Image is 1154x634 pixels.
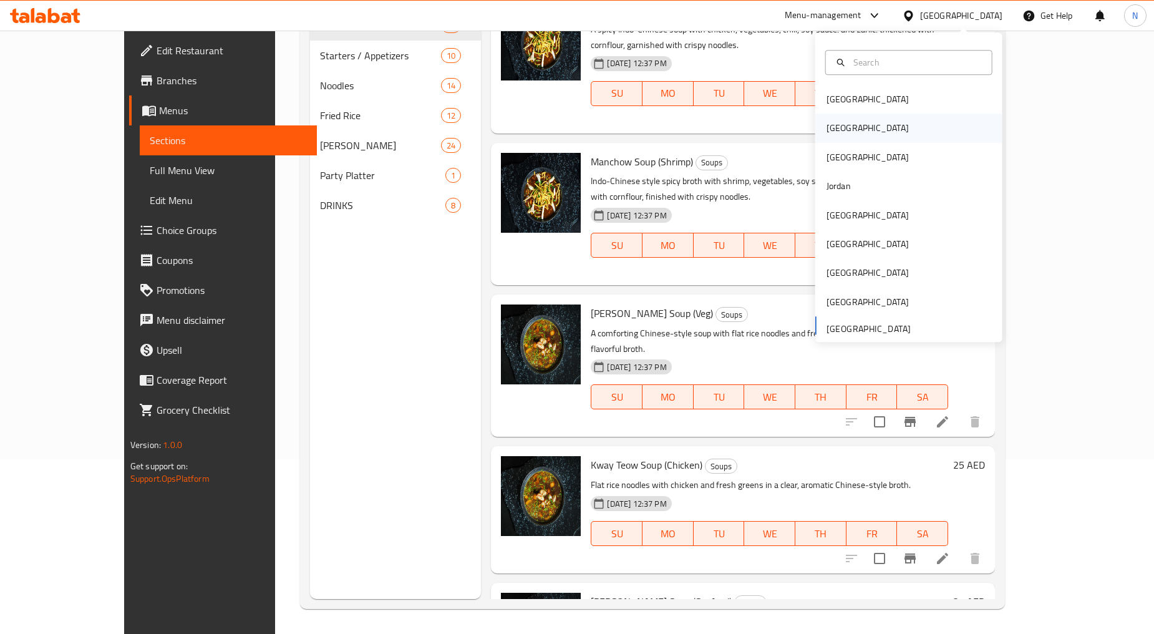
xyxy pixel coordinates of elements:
[320,108,441,123] span: Fried Rice
[827,266,909,280] div: [GEOGRAPHIC_DATA]
[157,253,307,268] span: Coupons
[935,414,950,429] a: Edit menu item
[715,307,748,322] div: Soups
[696,155,727,170] span: Soups
[795,521,846,546] button: TH
[596,388,638,406] span: SU
[130,458,188,474] span: Get support on:
[441,108,461,123] div: items
[800,525,841,543] span: TH
[895,407,925,437] button: Branch-specific-item
[846,521,898,546] button: FR
[848,56,984,69] input: Search
[694,384,745,409] button: TU
[446,200,460,212] span: 8
[157,313,307,328] span: Menu disclaimer
[602,361,671,373] span: [DATE] 12:37 PM
[591,304,713,323] span: [PERSON_NAME] Soup (Veg)
[441,48,461,63] div: items
[310,71,482,100] div: Noodles14
[920,9,1002,22] div: [GEOGRAPHIC_DATA]
[827,150,909,164] div: [GEOGRAPHIC_DATA]
[445,168,461,183] div: items
[157,43,307,58] span: Edit Restaurant
[699,84,740,102] span: TU
[846,384,898,409] button: FR
[445,198,461,213] div: items
[699,388,740,406] span: TU
[157,343,307,358] span: Upsell
[442,80,460,92] span: 14
[157,223,307,238] span: Choice Groups
[902,388,943,406] span: SA
[129,395,317,425] a: Grocery Checklist
[744,521,795,546] button: WE
[591,456,702,474] span: Kway Teow Soup (Chicken)
[596,84,638,102] span: SU
[800,84,841,102] span: TH
[647,525,689,543] span: MO
[320,78,441,93] div: Noodles
[1132,9,1138,22] span: N
[705,459,737,474] span: Soups
[163,437,182,453] span: 1.0.0
[310,100,482,130] div: Fried Rice12
[591,384,642,409] button: SU
[591,477,948,493] p: Flat rice noodles with chicken and fresh greens in a clear, aromatic Chinese-style broth.
[442,140,460,152] span: 24
[129,66,317,95] a: Branches
[140,125,317,155] a: Sections
[320,168,445,183] span: Party Platter
[642,521,694,546] button: MO
[735,596,766,610] span: Soups
[795,81,846,106] button: TH
[157,402,307,417] span: Grocery Checklist
[694,521,745,546] button: TU
[129,36,317,66] a: Edit Restaurant
[602,210,671,222] span: [DATE] 12:37 PM
[501,153,581,233] img: Manchow Soup (Shrimp)
[320,198,445,213] span: DRINKS
[795,384,846,409] button: TH
[642,384,694,409] button: MO
[159,103,307,118] span: Menus
[851,525,893,543] span: FR
[442,110,460,122] span: 12
[785,8,861,23] div: Menu-management
[800,388,841,406] span: TH
[960,407,990,437] button: delete
[442,50,460,62] span: 10
[129,95,317,125] a: Menus
[591,326,948,357] p: A comforting Chinese-style soup with flat rice noodles and fresh greens, served in a clear flavor...
[647,237,689,255] span: MO
[591,22,948,53] p: A spicy Indo-Chinese soup with chicken, vegetables, chili, soy sauce, and garlic, thickened with ...
[897,521,948,546] button: SA
[591,521,642,546] button: SU
[866,545,893,572] span: Select to update
[150,193,307,208] span: Edit Menu
[827,237,909,251] div: [GEOGRAPHIC_DATA]
[734,595,767,610] div: Soups
[591,233,642,258] button: SU
[310,130,482,160] div: [PERSON_NAME]24
[749,525,790,543] span: WE
[642,81,694,106] button: MO
[129,365,317,395] a: Coverage Report
[699,525,740,543] span: TU
[320,138,441,153] span: [PERSON_NAME]
[446,170,460,182] span: 1
[749,237,790,255] span: WE
[827,92,909,106] div: [GEOGRAPHIC_DATA]
[310,190,482,220] div: DRINKS8
[827,295,909,309] div: [GEOGRAPHIC_DATA]
[150,163,307,178] span: Full Menu View
[795,233,846,258] button: TH
[897,384,948,409] button: SA
[866,409,893,435] span: Select to update
[827,208,909,222] div: [GEOGRAPHIC_DATA]
[744,81,795,106] button: WE
[960,544,990,573] button: delete
[744,233,795,258] button: WE
[602,57,671,69] span: [DATE] 12:37 PM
